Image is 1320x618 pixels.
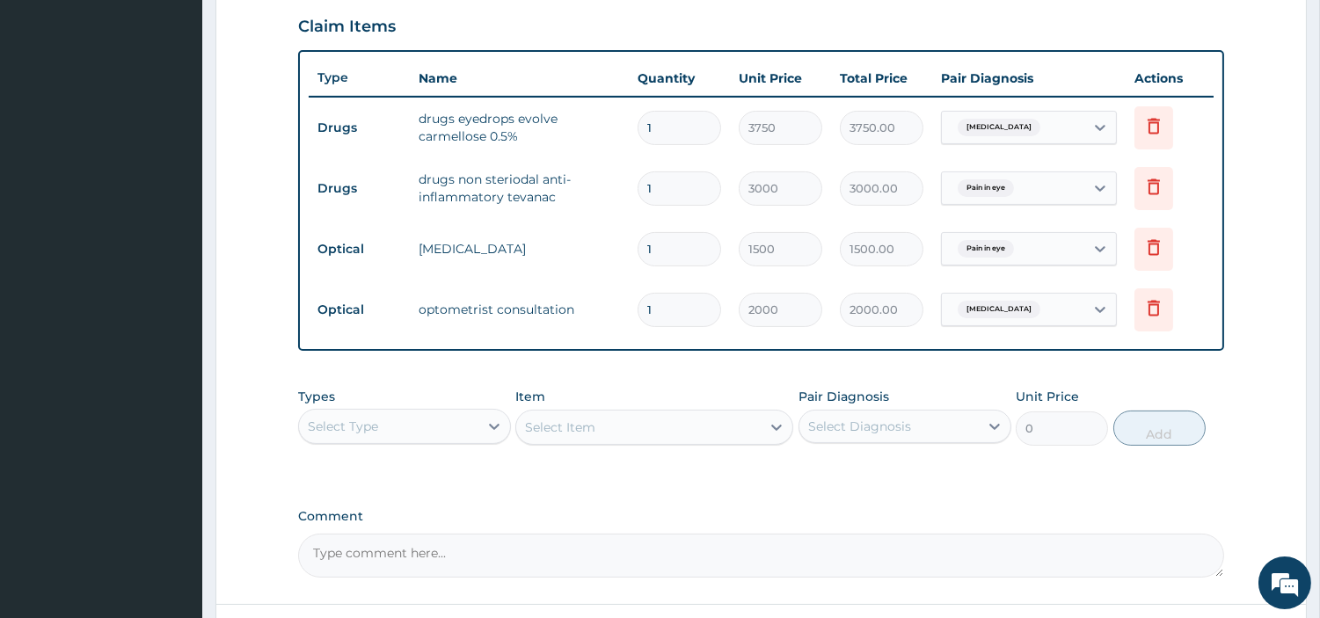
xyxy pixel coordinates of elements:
[309,233,410,265] td: Optical
[298,389,335,404] label: Types
[958,119,1040,136] span: [MEDICAL_DATA]
[1126,61,1214,96] th: Actions
[958,179,1014,197] span: Pain in eye
[808,418,911,435] div: Select Diagnosis
[33,88,71,132] img: d_794563401_company_1708531726252_794563401
[288,9,331,51] div: Minimize live chat window
[410,101,629,154] td: drugs eyedrops evolve carmellose 0.5%
[410,61,629,96] th: Name
[309,294,410,326] td: Optical
[410,162,629,214] td: drugs non steriodal anti-inflammatory tevanac
[91,98,295,121] div: Chat with us now
[932,61,1126,96] th: Pair Diagnosis
[1016,388,1079,405] label: Unit Price
[309,112,410,144] td: Drugs
[958,301,1040,318] span: [MEDICAL_DATA]
[308,418,378,435] div: Select Type
[629,61,730,96] th: Quantity
[958,240,1014,258] span: Pain in eye
[1113,411,1206,446] button: Add
[309,62,410,94] th: Type
[799,388,889,405] label: Pair Diagnosis
[831,61,932,96] th: Total Price
[410,231,629,266] td: [MEDICAL_DATA]
[9,423,335,484] textarea: Type your message and hit 'Enter'
[309,172,410,205] td: Drugs
[515,388,545,405] label: Item
[102,193,243,370] span: We're online!
[410,292,629,327] td: optometrist consultation
[298,18,396,37] h3: Claim Items
[730,61,831,96] th: Unit Price
[298,509,1224,524] label: Comment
